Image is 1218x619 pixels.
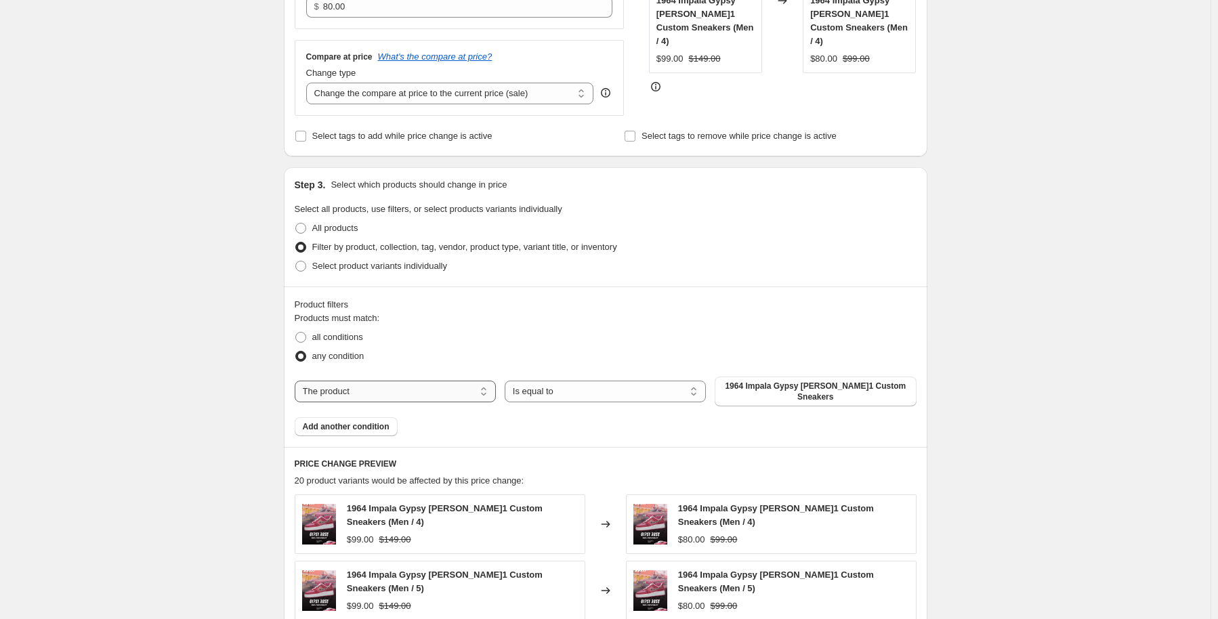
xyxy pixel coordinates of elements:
[312,242,617,252] span: Filter by product, collection, tag, vendor, product type, variant title, or inventory
[312,223,358,233] span: All products
[295,204,562,214] span: Select all products, use filters, or select products variants individually
[642,131,837,141] span: Select tags to remove while price change is active
[347,534,374,545] span: $99.00
[711,601,738,611] span: $99.00
[312,351,364,361] span: any condition
[633,570,667,611] img: 360525121726802_80x.jpg
[295,475,524,486] span: 20 product variants would be affected by this price change:
[312,131,492,141] span: Select tags to add while price change is active
[347,570,543,593] span: 1964 Impala Gypsy [PERSON_NAME]1 Custom Sneakers (Men / 5)
[678,503,874,527] span: 1964 Impala Gypsy [PERSON_NAME]1 Custom Sneakers (Men / 4)
[314,1,319,12] span: $
[306,51,373,62] h3: Compare at price
[295,458,917,469] h6: PRICE CHANGE PREVIEW
[678,601,705,611] span: $80.00
[303,421,390,432] span: Add another condition
[715,377,916,406] button: 1964 Impala Gypsy Rose V.1 Custom Sneakers
[689,54,721,64] span: $149.00
[312,332,363,342] span: all conditions
[678,570,874,593] span: 1964 Impala Gypsy [PERSON_NAME]1 Custom Sneakers (Men / 5)
[843,54,870,64] span: $99.00
[347,601,374,611] span: $99.00
[306,68,356,78] span: Change type
[599,86,612,100] div: help
[633,504,667,545] img: 360525121726802_80x.jpg
[810,54,837,64] span: $80.00
[711,534,738,545] span: $99.00
[302,570,336,611] img: 360525121726802_80x.jpg
[331,178,507,192] p: Select which products should change in price
[312,261,447,271] span: Select product variants individually
[295,417,398,436] button: Add another condition
[295,178,326,192] h2: Step 3.
[295,313,380,323] span: Products must match:
[379,601,411,611] span: $149.00
[656,54,684,64] span: $99.00
[302,504,336,545] img: 360525121726802_80x.jpg
[379,534,411,545] span: $149.00
[723,381,908,402] span: 1964 Impala Gypsy [PERSON_NAME]1 Custom Sneakers
[678,534,705,545] span: $80.00
[378,51,492,62] button: What's the compare at price?
[347,503,543,527] span: 1964 Impala Gypsy [PERSON_NAME]1 Custom Sneakers (Men / 4)
[295,298,917,312] div: Product filters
